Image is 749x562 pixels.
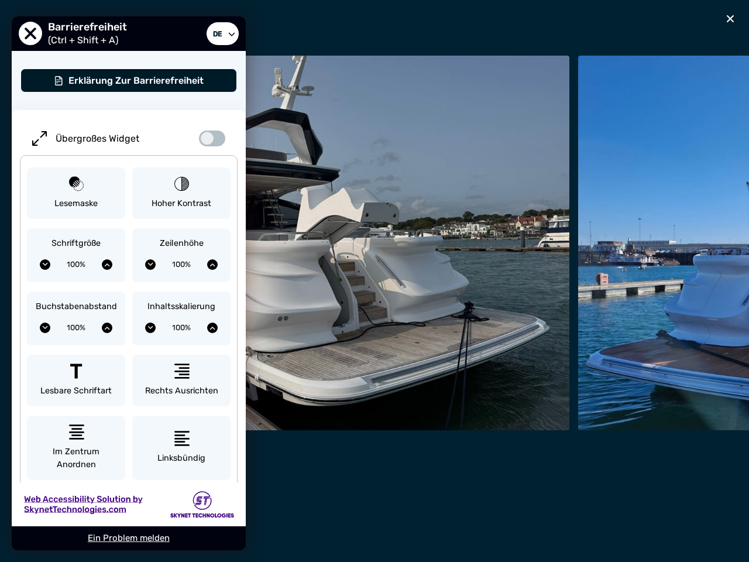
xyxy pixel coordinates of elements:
button: Erhöhen Sie den Buchstabenabstand [102,323,112,333]
button: Buchstabenabstand verringern [40,323,50,333]
button: Schließen Sie das Menü 'Eingabehilfen'. [19,22,42,46]
button: Lesemaske [27,167,125,220]
button: Im Zentrum anordnen [27,416,125,480]
span: Aktuelle Schriftgröße [50,256,102,273]
span: Aktuelle Inhaltsskalierung [156,319,207,337]
span: Aktuelle Zeilenhöhe [156,256,207,273]
button: Zeilenhöhe verringern [145,259,156,270]
span: Zeilenhöhe [160,237,204,250]
img: Web Accessibility Solution by Skynet Technologies [23,494,143,515]
button: Verringern Sie die Schriftgröße [40,259,50,270]
span: (Ctrl + Shift + A) [48,35,124,46]
span: de [210,26,225,41]
span: Aktueller Buchstabenabstand [50,319,102,337]
span: Barrierefreiheit [48,20,133,33]
a: Web Accessibility Solution by Skynet Technologies Skynet [12,482,246,526]
span: Schriftgröße [51,237,101,250]
span: Übergroßes Widget [56,133,139,144]
a: Ein Problem melden [88,533,170,543]
button: Hoher Kontrast [132,167,231,220]
button: Rechts ausrichten [132,355,231,407]
button: Inhaltsskalierung erhöhen [207,323,218,333]
button: Erhöhen Sie die Zeilenhöhe [207,259,218,270]
button: Schriftgröße vergrößern [102,259,112,270]
span: Buchstabenabstand [36,300,117,313]
button: Inhaltsskalierung verringern [145,323,156,333]
span: Inhaltsskalierung [147,300,215,313]
a: Sprache auswählen [207,22,239,46]
span: Erklärung zur Barrierefreiheit [68,75,204,86]
button: Linksbündig [132,416,231,480]
img: Merk&Merk [12,56,569,430]
div: User Preferences [12,16,246,550]
button: Erklärung zur Barrierefreiheit [20,68,237,92]
button: Lesbare Schriftart [27,355,125,407]
img: Skynet [170,491,234,518]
